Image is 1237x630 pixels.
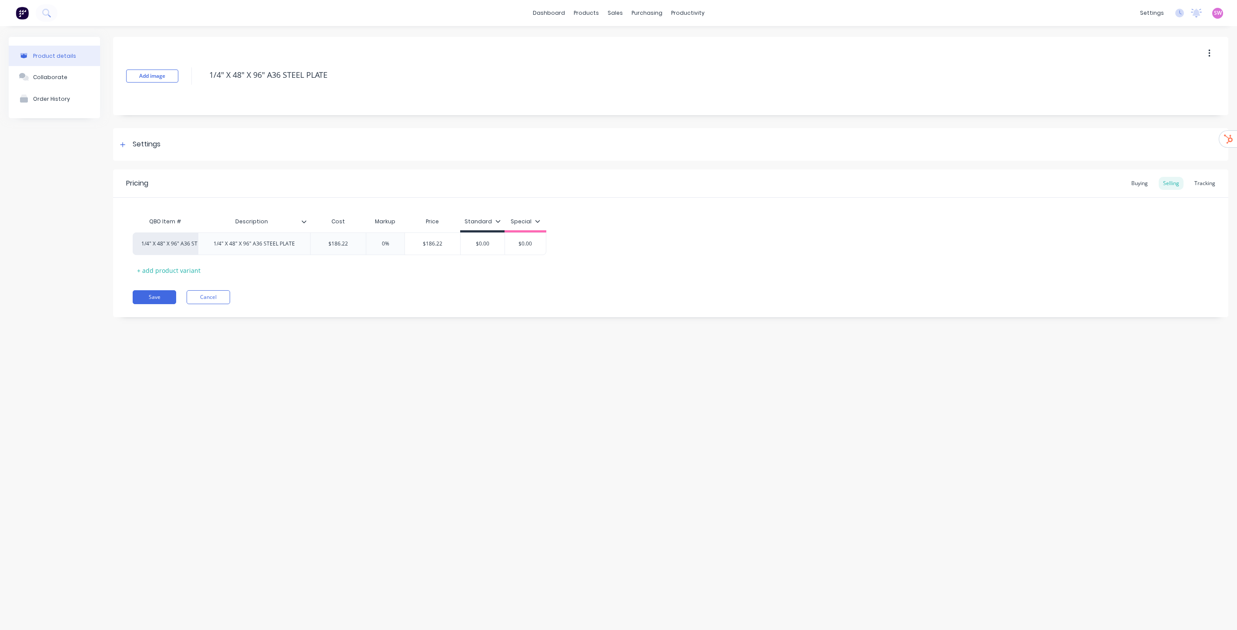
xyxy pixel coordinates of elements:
[198,213,310,230] div: Description
[405,233,460,255] div: $186.22
[33,53,76,59] div: Product details
[141,240,189,248] div: 1/4" X 48" X 96" A36 STEEL PLATE
[133,290,176,304] button: Save
[187,290,230,304] button: Cancel
[133,232,546,255] div: 1/4" X 48" X 96" A36 STEEL PLATE1/4" X 48" X 96" A36 STEEL PLATE$186.220%$186.22$0.00$0.00
[1214,9,1222,17] span: SW
[9,88,100,109] button: Order History
[310,213,366,230] div: Cost
[366,213,405,230] div: Markup
[9,66,100,88] button: Collaborate
[1159,177,1184,190] div: Selling
[126,70,178,83] button: Add image
[461,233,505,255] div: $0.00
[33,74,67,80] div: Collaborate
[133,139,160,150] div: Settings
[569,7,603,20] div: products
[16,7,29,20] img: Factory
[133,213,198,230] div: QBO Item #
[207,238,302,249] div: 1/4" X 48" X 96" A36 STEEL PLATE
[9,46,100,66] button: Product details
[627,7,667,20] div: purchasing
[603,7,627,20] div: sales
[126,178,148,189] div: Pricing
[667,7,709,20] div: productivity
[1136,7,1168,20] div: settings
[511,218,540,225] div: Special
[528,7,569,20] a: dashboard
[1190,177,1220,190] div: Tracking
[465,218,501,225] div: Standard
[405,213,460,230] div: Price
[198,211,305,232] div: Description
[133,264,205,277] div: + add product variant
[504,233,547,255] div: $0.00
[311,233,366,255] div: $186.22
[205,65,1076,85] textarea: 1/4" X 48" X 96" A36 STEEL PLATE
[33,96,70,102] div: Order History
[364,233,407,255] div: 0%
[1127,177,1152,190] div: Buying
